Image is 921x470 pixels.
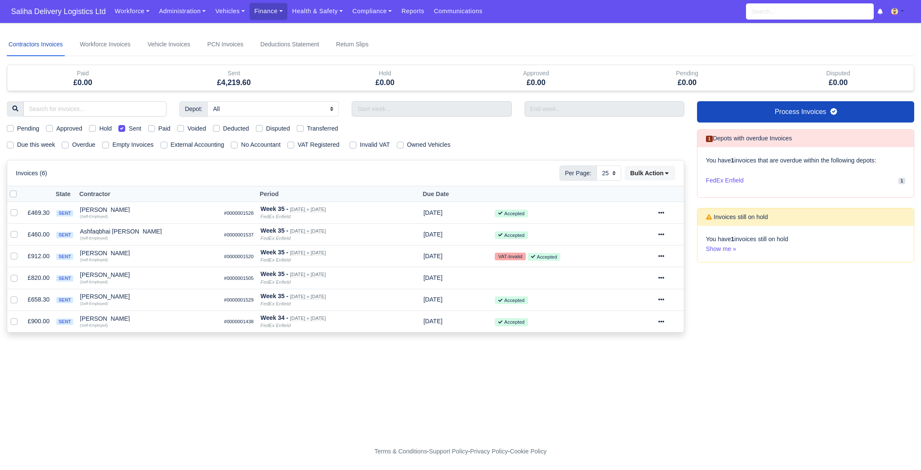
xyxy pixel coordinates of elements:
div: Paid [7,65,158,91]
p: You have invoices that are overdue within the following depots: [706,156,905,165]
input: Search for invoices... [23,101,166,117]
div: Approved [467,68,605,78]
strong: 1 [731,236,735,242]
a: Terms & Conditions [374,448,427,455]
h6: Invoices (6) [16,170,47,177]
small: Accepted [495,318,528,326]
label: Empty Invoices [112,140,154,150]
div: Ashfaqbhai [PERSON_NAME] [80,228,217,234]
span: Per Page: [559,165,597,181]
label: Approved [56,124,82,134]
input: End week... [525,101,684,117]
td: £460.00 [24,224,53,245]
i: FedEx Enfield [261,257,291,262]
a: PCN Invoices [206,33,245,56]
label: Invalid VAT [360,140,390,150]
a: Health & Safety [287,3,348,20]
th: State [53,186,76,202]
small: [DATE] » [DATE] [290,250,326,256]
span: sent [56,254,73,260]
label: VAT Registered [298,140,339,150]
span: Depot: [179,101,208,117]
label: Transferred [307,124,338,134]
div: Disputed [763,65,914,91]
strong: Week 35 - [261,293,288,299]
i: FedEx Enfield [261,214,291,219]
label: Overdue [72,140,95,150]
td: £820.00 [24,267,53,289]
small: [DATE] » [DATE] [290,294,326,299]
span: sent [56,319,73,325]
small: (Self-Employed) [80,280,108,284]
strong: Week 35 - [261,227,288,234]
strong: Week 35 - [261,271,288,277]
div: Sent [158,65,310,91]
small: (Self-Employed) [80,258,108,262]
div: [PERSON_NAME] [80,293,217,299]
div: Paid [14,68,152,78]
div: [PERSON_NAME] [80,272,217,278]
h5: £0.00 [467,78,605,87]
div: Hold [310,65,461,91]
input: Search... [746,3,874,20]
input: Start week... [352,101,511,117]
span: 6 days ago [423,318,442,325]
label: Paid [158,124,171,134]
small: (Self-Employed) [80,236,108,240]
th: Due Date [420,186,491,202]
span: 17 hours from now [423,209,442,216]
i: FedEx Enfield [261,279,291,285]
strong: Week 35 - [261,249,288,256]
label: Due this week [17,140,55,150]
strong: 1 [731,157,735,164]
span: sent [56,210,73,216]
label: No Accountant [241,140,281,150]
th: Period [257,186,420,202]
a: Process Invoices [697,101,914,122]
a: Cookie Policy [510,448,546,455]
div: Sent [165,68,303,78]
h5: £0.00 [618,78,756,87]
div: Approved [460,65,611,91]
span: sent [56,275,73,282]
a: Administration [154,3,210,20]
td: £912.00 [24,245,53,267]
small: #0000001528 [224,211,254,216]
label: Sent [129,124,141,134]
small: Accepted [495,210,528,217]
i: FedEx Enfield [261,323,291,328]
h6: Invoices still on hold [706,214,768,221]
div: [PERSON_NAME] [80,316,217,322]
span: 17 hours from now [423,296,442,303]
th: Contractor [77,186,221,202]
div: - - - [218,447,703,456]
span: 17 hours from now [423,274,442,281]
span: Saliha Delivery Logistics Ltd [7,3,110,20]
a: FedEx Enfield 1 [706,172,905,189]
td: £658.30 [24,289,53,310]
small: Accepted [495,296,528,304]
span: 1 [898,178,905,184]
i: FedEx Enfield [261,236,291,241]
h6: Depots with overdue Invoices [706,135,792,142]
div: Disputed [769,68,907,78]
td: £469.30 [24,202,53,224]
div: [PERSON_NAME] [80,250,217,256]
div: [PERSON_NAME] [80,207,217,213]
div: Pending [618,68,756,78]
small: #0000001520 [224,254,254,259]
span: sent [56,297,73,303]
td: £900.00 [24,310,53,332]
label: Disputed [266,124,290,134]
div: You have invoices still on hold [697,226,914,262]
strong: Week 35 - [261,205,288,212]
h5: £0.00 [316,78,454,87]
div: Chat Widget [878,429,921,470]
small: #0000001529 [224,297,254,302]
a: Vehicles [210,3,250,20]
small: Accepted [495,231,528,239]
